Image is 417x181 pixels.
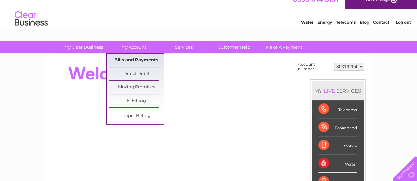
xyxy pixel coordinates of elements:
[318,154,357,172] div: Water
[301,28,313,33] a: Water
[318,118,357,136] div: Broadband
[56,41,111,53] a: My Clear Business
[312,81,364,100] div: MY SERVICES
[157,41,211,53] a: Services
[317,28,332,33] a: Energy
[53,4,365,32] div: Clear Business is a trading name of Verastar Limited (registered in [GEOGRAPHIC_DATA] No. 3667643...
[109,67,164,80] a: Direct Debit
[360,28,369,33] a: Blog
[109,81,164,94] a: Moving Premises
[109,109,164,123] a: Paper Billing
[318,136,357,154] div: Mobile
[207,41,261,53] a: Customer Help
[109,54,164,67] a: Bills and Payments
[15,17,48,37] img: logo.png
[336,28,356,33] a: Telecoms
[109,94,164,107] a: E-Billing
[373,28,389,33] a: Contact
[395,28,411,33] a: Log out
[106,41,161,53] a: My Account
[257,41,311,53] a: Make A Payment
[296,60,332,73] td: Account number
[293,3,338,11] a: 0333 014 3131
[322,88,336,94] div: LIVE
[318,100,357,118] div: Telecoms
